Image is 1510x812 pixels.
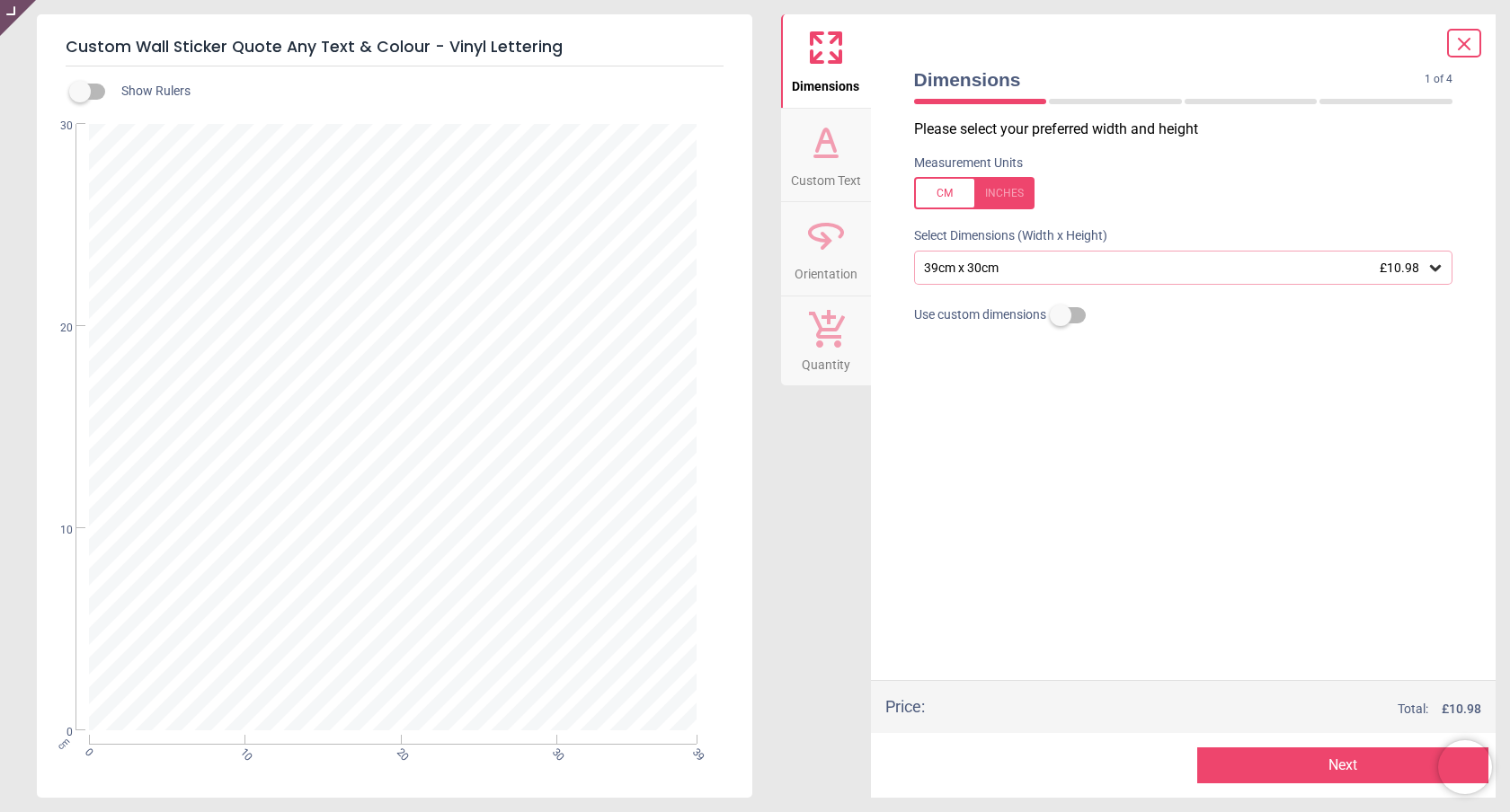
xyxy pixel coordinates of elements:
[914,154,1023,172] label: Measurement Units
[914,66,1426,93] span: Dimensions
[802,348,850,375] span: Quantity
[781,109,871,202] button: Custom Text
[914,119,1468,139] p: Please select your preferred width and height
[781,14,871,108] button: Dimensions
[781,202,871,296] button: Orientation
[66,29,724,66] h5: Custom Wall Sticker Quote Any Text & Colour - Vinyl Lettering
[1449,702,1481,716] span: 10.98
[1442,701,1481,719] span: £
[1380,260,1419,275] span: £10.98
[900,227,1107,245] label: Select Dimensions (Width x Height)
[781,296,871,386] button: Quantity
[952,701,1482,719] div: Total:
[792,69,859,96] span: Dimensions
[1438,740,1492,794] iframe: Brevo live chat
[1425,72,1452,87] span: 1 of 4
[922,260,1427,276] div: 39cm x 30cm
[791,163,861,190] span: Custom Text
[80,81,752,102] div: Show Rulers
[1197,747,1488,783] button: Next
[914,306,1046,324] span: Use custom dimensions
[39,119,73,134] span: 30
[885,695,925,718] div: Price :
[795,257,857,284] span: Orientation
